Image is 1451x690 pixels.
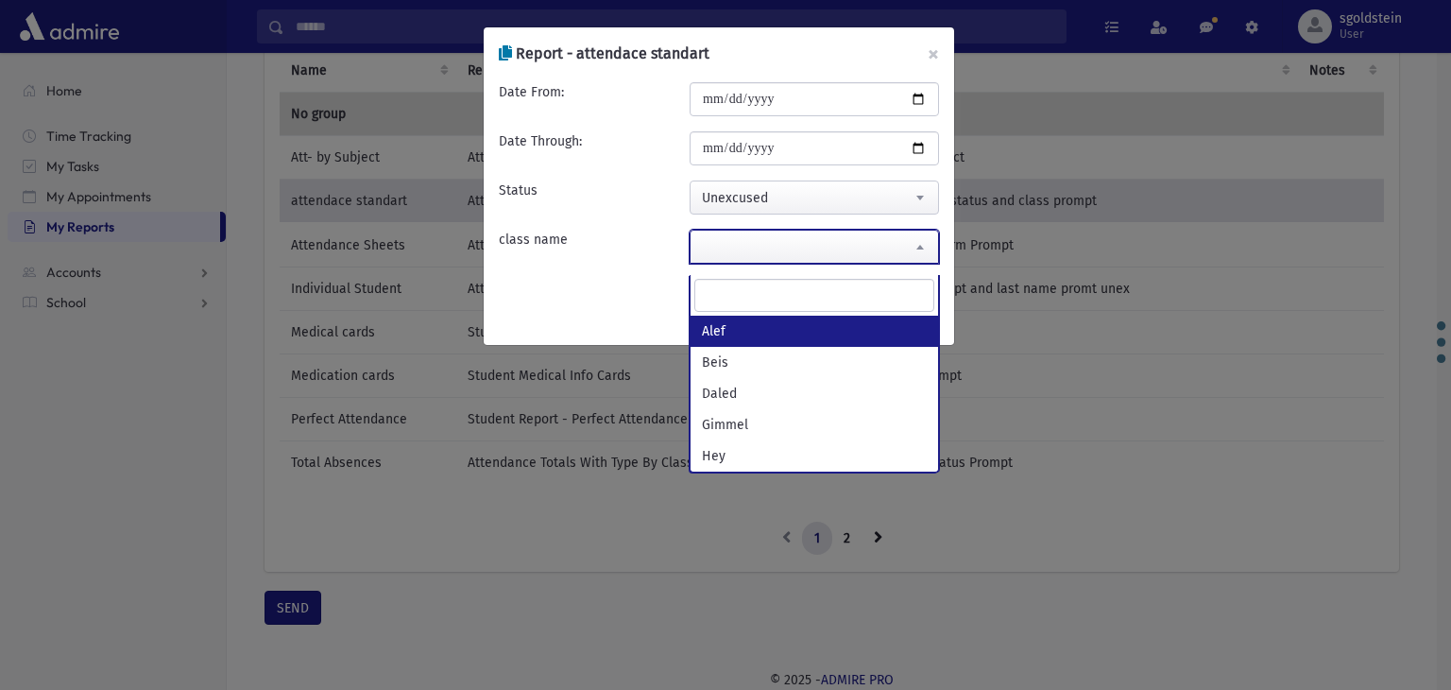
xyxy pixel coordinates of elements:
label: class name [499,230,568,250]
li: Gimmel [691,409,938,440]
li: Hey [691,440,938,472]
label: Date From: [499,82,564,102]
h6: Report - attendace standart [499,43,709,65]
li: Alef [691,316,938,347]
label: Status [499,181,538,200]
button: × [913,27,954,80]
span: Unexcused [690,181,939,215]
label: Date Through: [499,131,582,151]
li: Beis [691,347,938,378]
span: Unexcused [691,181,938,216]
li: Daled [691,378,938,409]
